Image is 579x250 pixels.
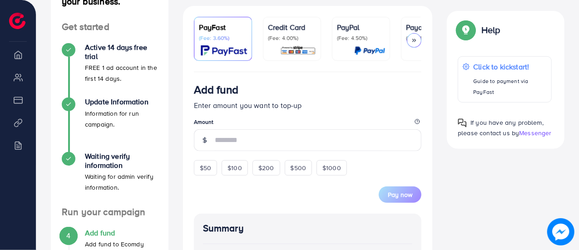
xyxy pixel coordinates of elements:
h4: Get started [51,21,168,33]
li: Active 14 days free trial [51,43,168,98]
span: Messenger [519,128,551,137]
h3: Add fund [194,83,238,96]
p: Click to kickstart! [473,61,547,72]
span: 4 [66,230,70,241]
img: Popup guide [458,22,474,38]
span: Pay now [388,190,412,199]
p: FREE 1 ad account in the first 14 days. [85,62,158,84]
img: card [354,45,385,56]
span: $500 [291,163,307,172]
span: $100 [228,163,242,172]
p: Payoneer [406,22,454,33]
li: Update Information [51,98,168,152]
h4: Run your campaign [51,206,168,218]
h4: Active 14 days free trial [85,43,158,60]
p: PayPal [337,22,385,33]
p: Enter amount you want to top-up [194,100,422,111]
p: PayFast [199,22,247,33]
h4: Add fund [85,229,158,237]
h4: Update Information [85,98,158,106]
img: Popup guide [458,118,467,127]
h4: Summary [203,223,413,234]
img: logo [9,13,25,29]
span: $1000 [322,163,341,172]
li: Waiting verify information [51,152,168,206]
img: card [201,45,247,56]
span: If you have any problem, please contact us by [458,118,544,137]
img: card [280,45,316,56]
img: image [547,218,574,245]
p: (Fee: 4.50%) [337,34,385,42]
p: Help [481,25,500,35]
p: Waiting for admin verify information. [85,171,158,193]
h4: Waiting verify information [85,152,158,169]
legend: Amount [194,118,422,129]
span: $50 [200,163,211,172]
p: Guide to payment via PayFast [473,76,547,98]
button: Pay now [379,186,421,203]
span: $200 [258,163,274,172]
p: (Fee: 4.00%) [268,34,316,42]
p: (Fee: 3.60%) [199,34,247,42]
p: (Fee: 1.00%) [406,34,454,42]
p: Information for run campaign. [85,108,158,130]
p: Credit Card [268,22,316,33]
